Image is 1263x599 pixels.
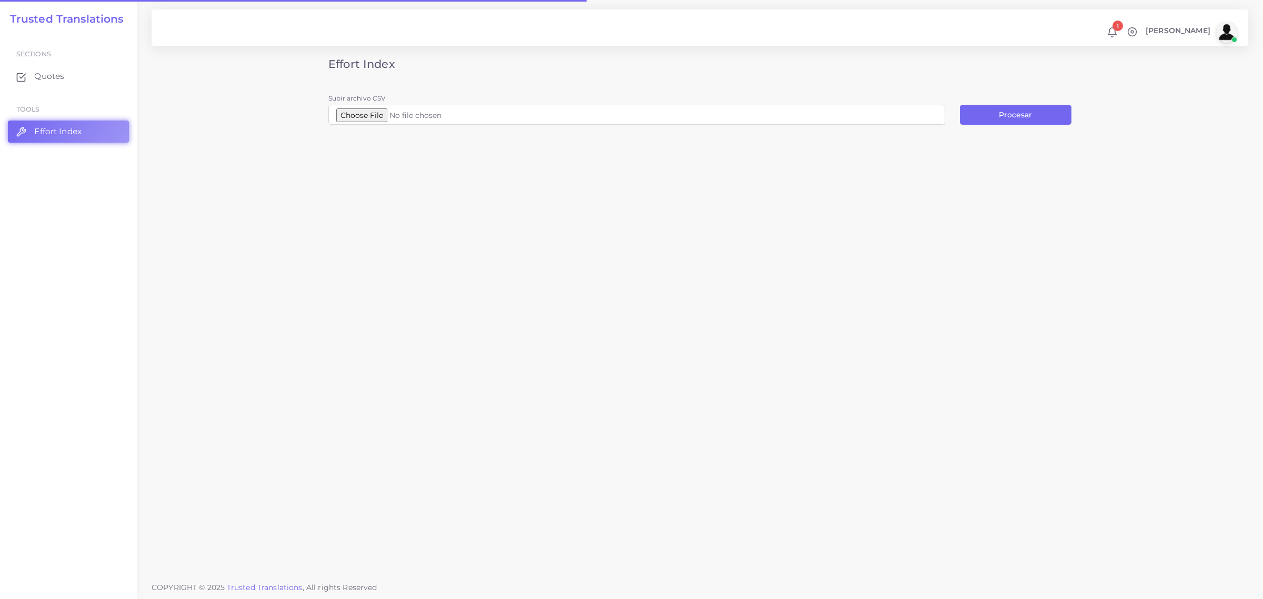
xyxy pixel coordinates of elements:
[1216,22,1237,43] img: avatar
[1146,27,1210,34] span: [PERSON_NAME]
[328,57,1071,71] h3: Effort Index
[328,94,385,103] label: Subir archivo CSV
[8,65,129,87] a: Quotes
[34,126,82,137] span: Effort Index
[227,583,303,592] a: Trusted Translations
[1112,21,1123,31] span: 1
[34,71,64,82] span: Quotes
[8,121,129,143] a: Effort Index
[152,582,377,593] span: COPYRIGHT © 2025
[16,105,40,113] span: Tools
[3,13,124,25] a: Trusted Translations
[1140,22,1241,43] a: [PERSON_NAME]avatar
[303,582,377,593] span: , All rights Reserved
[1103,26,1121,38] a: 1
[960,105,1071,125] button: Procesar
[16,50,51,58] span: Sections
